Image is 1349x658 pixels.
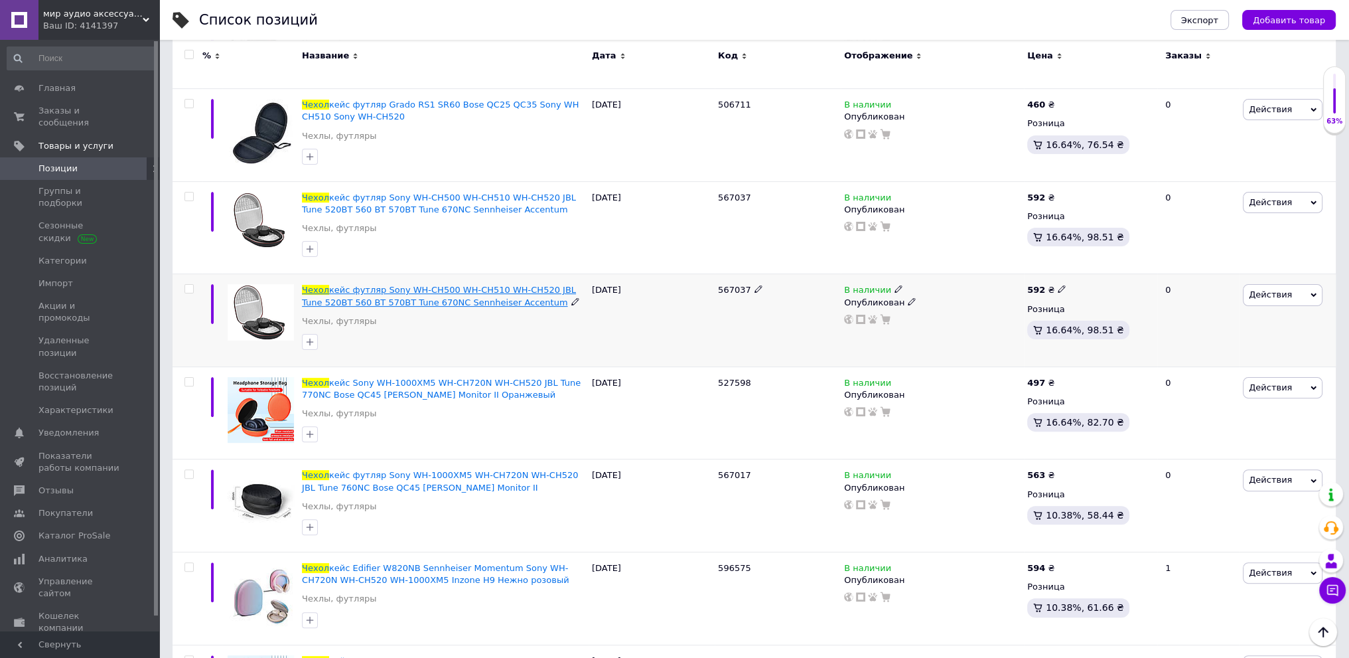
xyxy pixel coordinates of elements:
button: Экспорт [1171,10,1229,30]
div: 0 [1157,367,1240,459]
div: Опубликован [844,111,1021,123]
span: В наличии [844,100,891,114]
span: Добавить товар [1253,15,1325,25]
div: Розница [1027,303,1154,315]
b: 563 [1027,470,1045,480]
div: 0 [1157,459,1240,552]
span: 16.64%, 98.51 ₴ [1046,232,1124,242]
span: Товары и услуги [38,140,113,152]
span: мир аудио аксессуаров [43,8,143,20]
span: кейс футляр Sony WH-CH500 WH-CH510 WH-CH520 JBL Tune 520BT 560 BT 570BT Tune 670NC Sennheiser Acc... [302,193,576,214]
span: Действия [1249,382,1292,392]
div: 1 [1157,552,1240,645]
span: кейс футляр Grado RS1 SR60 Bose QC25 QC35 Sony WH CH510 Sony WH-CH520 [302,100,579,122]
input: Поиск [7,46,157,70]
span: Действия [1249,475,1292,485]
span: Сезонные скидки [38,220,123,244]
button: Чат с покупателем [1319,577,1346,604]
span: Характеристики [38,404,113,416]
button: Добавить товар [1242,10,1336,30]
b: 592 [1027,285,1045,295]
span: кейс Edifier W820NB Sennheiser Momentum Sony WH-CH720N WH-CH520 WH-1000XM5 Inzone H9 Нежно розовый [302,563,569,585]
img: Чехол кейс футляр Sony WH-CH500 WH-CH510 WH-CH520 JBL Tune 520BT 560 BT 570BT Tune 670NC Sennheis... [228,192,294,248]
span: 567037 [718,285,751,295]
div: Опубликован [844,574,1021,586]
span: 16.64%, 98.51 ₴ [1046,325,1124,335]
a: Чехлы, футляры [302,501,376,513]
span: % [202,50,211,62]
span: 567017 [718,470,751,480]
span: Импорт [38,278,73,289]
div: Опубликован [844,297,1021,309]
a: Чехлы, футляры [302,315,376,327]
span: Кошелек компании [38,610,123,634]
span: Позиции [38,163,78,175]
span: В наличии [844,193,891,206]
img: Чехол кейс Edifier W820NB Sennheiser Momentum Sony WH-CH720N WH-CH520 WH-1000XM5 Inzone H9 Нежно ... [229,562,293,628]
span: кейс Sony WH-1000XM5 WH-CH720N WH-CH520 JBL Tune 770NC Bose QC45 [PERSON_NAME] Monitor II Оранжевый [302,378,581,400]
span: Экспорт [1181,15,1218,25]
span: 596575 [718,563,751,573]
span: Уведомления [38,427,99,439]
b: 497 [1027,378,1045,388]
a: Чехолкейс футляр Grado RS1 SR60 Bose QC25 QC35 Sony WH CH510 Sony WH-CH520 [302,100,579,122]
div: ₴ [1027,99,1054,111]
div: ₴ [1027,284,1066,296]
span: Заказы и сообщения [38,105,123,129]
span: Чехол [302,563,329,573]
a: Чехолкейс футляр Sony WH-CH500 WH-CH510 WH-CH520 JBL Tune 520BT 560 BT 570BT Tune 670NC Sennheise... [302,193,576,214]
span: 567037 [718,193,751,203]
span: Группы и подборки [38,185,123,209]
b: 594 [1027,563,1045,573]
span: Чехол [302,285,329,295]
a: Чехлы, футляры [302,408,376,420]
button: Наверх [1309,618,1337,646]
div: Розница [1027,489,1154,501]
a: Чехолкейс Sony WH-1000XM5 WH-CH720N WH-CH520 JBL Tune 770NC Bose QC45 [PERSON_NAME] Monitor II Ор... [302,378,581,400]
b: 592 [1027,193,1045,203]
span: Дата [592,50,616,62]
span: Действия [1249,104,1292,114]
div: [DATE] [589,367,715,459]
div: ₴ [1027,192,1054,204]
div: ₴ [1027,562,1054,574]
span: Чехол [302,193,329,203]
div: ₴ [1027,469,1054,481]
span: Удаленные позиции [38,335,123,359]
span: Код [718,50,738,62]
span: Управление сайтом [38,576,123,600]
div: Список позиций [199,13,318,27]
span: Заказы [1165,50,1202,62]
div: 0 [1157,181,1240,274]
span: Чехол [302,470,329,480]
span: Главная [38,82,76,94]
span: Покупатели [38,507,93,519]
div: Опубликован [844,482,1021,494]
span: 16.64%, 76.54 ₴ [1046,139,1124,150]
a: Чехлы, футляры [302,593,376,605]
div: [DATE] [589,89,715,182]
div: [DATE] [589,552,715,645]
div: ₴ [1027,377,1054,389]
div: Опубликован [844,389,1021,401]
div: 0 [1157,89,1240,182]
div: Опубликован [844,204,1021,216]
span: В наличии [844,470,891,484]
img: Чехол кейс футляр Grado RS1 SR60 Bose QC25 QC35 Sony WH CH510 Sony WH-CH520 [230,99,292,164]
span: кейс футляр Sony WH-1000XM5 WH-CH720N WH-CH520 JBL Tune 760NC Bose QC45 [PERSON_NAME] Monitor II [302,470,578,492]
span: Акции и промокоды [38,300,123,324]
span: 506711 [718,100,751,110]
span: В наличии [844,285,891,299]
span: Восстановление позиций [38,370,123,394]
span: Отображение [844,50,912,62]
span: Цена [1027,50,1053,62]
div: Розница [1027,581,1154,593]
span: 10.38%, 61.66 ₴ [1046,602,1124,613]
img: Чехол кейс футляр Sony WH-CH500 WH-CH510 WH-CH520 JBL Tune 520BT 560 BT 570BT Tune 670NC Sennheis... [228,284,294,341]
div: [DATE] [589,459,715,552]
img: Чехол кейс Sony WH-1000XM5 WH-CH720N WH-CH520 JBL Tune 770NC Bose QC45 Marshall Monitor II Оранжевый [228,377,294,443]
b: 460 [1027,100,1045,110]
span: В наличии [844,378,891,392]
span: Аналитика [38,553,88,565]
img: Чехол кейс футляр Sony WH-1000XM5 WH-CH720N WH-CH520 JBL Tune 760NC Bose QC45 Marshall Monitor II [228,469,294,533]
